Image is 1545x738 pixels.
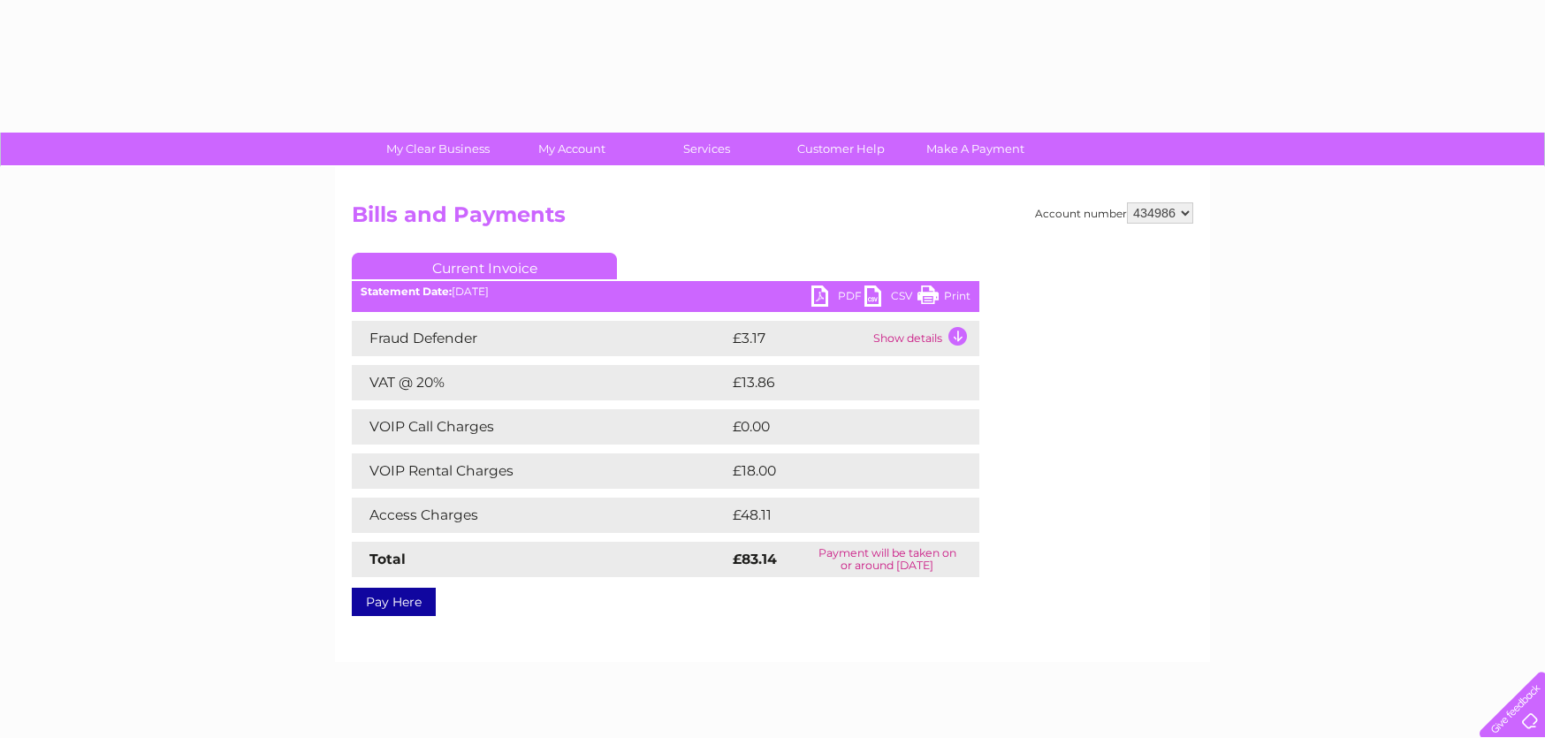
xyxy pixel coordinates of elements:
td: Payment will be taken on or around [DATE] [795,542,979,577]
a: Pay Here [352,588,436,616]
td: £0.00 [728,409,939,445]
a: Make A Payment [902,133,1048,165]
a: My Clear Business [365,133,511,165]
a: Services [634,133,780,165]
td: VAT @ 20% [352,365,728,400]
div: Account number [1035,202,1193,224]
h2: Bills and Payments [352,202,1193,236]
a: My Account [499,133,645,165]
td: VOIP Call Charges [352,409,728,445]
a: Customer Help [768,133,914,165]
a: Print [917,285,970,311]
td: £3.17 [728,321,869,356]
td: Show details [869,321,979,356]
td: Access Charges [352,498,728,533]
td: VOIP Rental Charges [352,453,728,489]
td: Fraud Defender [352,321,728,356]
strong: £83.14 [733,551,777,567]
div: [DATE] [352,285,979,298]
a: PDF [811,285,864,311]
td: £13.86 [728,365,942,400]
a: CSV [864,285,917,311]
td: £18.00 [728,453,943,489]
a: Current Invoice [352,253,617,279]
strong: Total [369,551,406,567]
td: £48.11 [728,498,940,533]
b: Statement Date: [361,285,452,298]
